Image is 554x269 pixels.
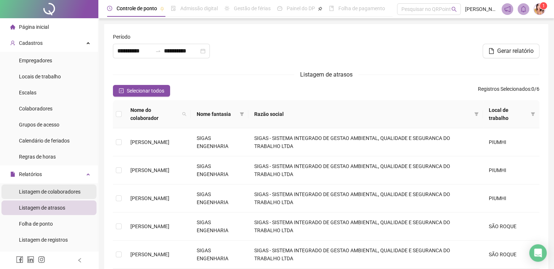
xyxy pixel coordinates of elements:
[19,58,52,63] span: Empregadores
[483,156,539,184] td: PIUMHI
[478,86,530,92] span: Registros Selecionados
[182,112,186,116] span: search
[483,184,539,213] td: PIUMHI
[478,85,539,97] span: : 0 / 6
[488,48,494,54] span: file
[248,184,483,213] td: SIGAS - SISTEMA INTEGRADO DE GESTAO AMBIENTAL, QUALIDADE E SEGURANCA DO TRABALHO LTDA
[77,258,82,263] span: left
[197,110,237,118] span: Nome fantasia
[10,40,15,46] span: user-add
[19,189,80,195] span: Listagem de colaboradores
[300,71,353,78] span: Listagem de atrasos
[19,106,52,112] span: Colaboradores
[191,241,248,269] td: SIGAS ENGENHARIA
[473,109,480,120] span: filter
[318,7,322,11] span: pushpin
[119,88,124,93] span: check-square
[130,139,169,145] span: [PERSON_NAME]
[19,74,61,79] span: Locais de trabalho
[155,48,161,54] span: swap-right
[27,256,34,263] span: linkedin
[16,256,23,263] span: facebook
[113,33,130,41] span: Período
[130,167,169,173] span: [PERSON_NAME]
[329,6,334,11] span: book
[534,4,545,15] img: 68899
[19,24,49,30] span: Página inicial
[542,3,545,8] span: 1
[238,109,245,120] span: filter
[180,5,218,11] span: Admissão digital
[38,256,45,263] span: instagram
[240,112,244,116] span: filter
[130,106,179,122] span: Nome do colaborador
[531,112,535,116] span: filter
[451,7,457,12] span: search
[287,5,315,11] span: Painel do DP
[248,128,483,156] td: SIGAS - SISTEMA INTEGRADO DE GESTAO AMBIENTAL, QUALIDADE E SEGURANCA DO TRABALHO LTDA
[529,244,547,262] div: Open Intercom Messenger
[113,85,170,97] button: Selecionar todos
[483,44,539,58] button: Gerar relatório
[19,122,59,128] span: Grupos de acesso
[483,213,539,241] td: SÃO ROQUE
[155,48,161,54] span: to
[465,5,497,13] span: [PERSON_NAME]
[10,172,15,177] span: file
[254,110,471,118] span: Razão social
[130,195,169,201] span: [PERSON_NAME]
[504,6,511,12] span: notification
[160,7,164,11] span: pushpin
[483,241,539,269] td: SÃO ROQUE
[19,90,36,95] span: Escalas
[540,2,547,9] sup: Atualize o seu contato no menu Meus Dados
[19,205,65,211] span: Listagem de atrasos
[191,128,248,156] td: SIGAS ENGENHARIA
[191,213,248,241] td: SIGAS ENGENHARIA
[10,24,15,30] span: home
[171,6,176,11] span: file-done
[234,5,271,11] span: Gestão de férias
[19,171,42,177] span: Relatórios
[19,221,53,227] span: Folha de ponto
[489,106,528,122] span: Local de trabalho
[130,223,169,229] span: [PERSON_NAME]
[529,105,537,124] span: filter
[107,6,112,11] span: clock-circle
[19,40,43,46] span: Cadastros
[248,241,483,269] td: SIGAS - SISTEMA INTEGRADO DE GESTAO AMBIENTAL, QUALIDADE E SEGURANCA DO TRABALHO LTDA
[277,6,282,11] span: dashboard
[520,6,527,12] span: bell
[19,154,56,160] span: Regras de horas
[19,138,70,144] span: Calendário de feriados
[248,213,483,241] td: SIGAS - SISTEMA INTEGRADO DE GESTAO AMBIENTAL, QUALIDADE E SEGURANCA DO TRABALHO LTDA
[474,112,479,116] span: filter
[497,47,534,55] span: Gerar relatório
[117,5,157,11] span: Controle de ponto
[191,156,248,184] td: SIGAS ENGENHARIA
[224,6,229,11] span: sun
[130,252,169,257] span: [PERSON_NAME]
[248,156,483,184] td: SIGAS - SISTEMA INTEGRADO DE GESTAO AMBIENTAL, QUALIDADE E SEGURANCA DO TRABALHO LTDA
[483,128,539,156] td: PIUMHI
[191,184,248,213] td: SIGAS ENGENHARIA
[127,87,164,95] span: Selecionar todos
[338,5,385,11] span: Folha de pagamento
[19,237,68,243] span: Listagem de registros
[181,105,188,124] span: search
